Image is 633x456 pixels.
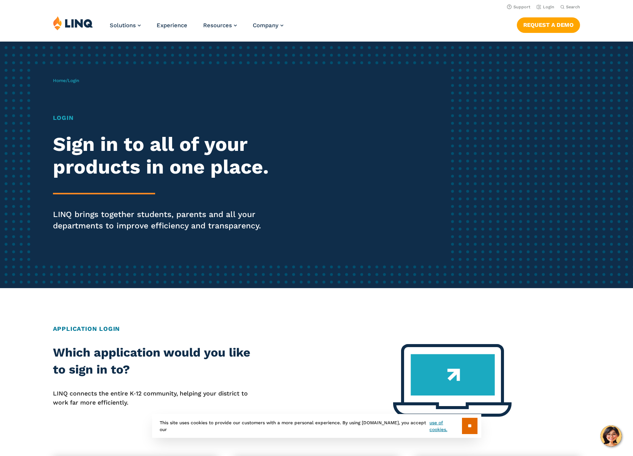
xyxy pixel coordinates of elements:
[110,22,136,29] span: Solutions
[53,133,297,178] h2: Sign in to all of your products in one place.
[253,22,283,29] a: Company
[560,4,580,10] button: Open Search Bar
[253,22,278,29] span: Company
[203,22,237,29] a: Resources
[68,78,79,83] span: Login
[53,389,263,408] p: LINQ connects the entire K‑12 community, helping your district to work far more efficiently.
[517,17,580,33] a: Request a Demo
[507,5,530,9] a: Support
[203,22,232,29] span: Resources
[110,22,141,29] a: Solutions
[53,324,580,333] h2: Application Login
[157,22,187,29] a: Experience
[53,16,93,30] img: LINQ | K‑12 Software
[600,425,622,447] button: Hello, have a question? Let’s chat.
[566,5,580,9] span: Search
[53,209,297,231] p: LINQ brings together students, parents and all your departments to improve efficiency and transpa...
[152,414,481,438] div: This site uses cookies to provide our customers with a more personal experience. By using [DOMAIN...
[429,419,462,433] a: use of cookies.
[517,16,580,33] nav: Button Navigation
[53,78,66,83] a: Home
[110,16,283,41] nav: Primary Navigation
[537,5,554,9] a: Login
[53,113,297,123] h1: Login
[53,78,79,83] span: /
[53,344,263,378] h2: Which application would you like to sign in to?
